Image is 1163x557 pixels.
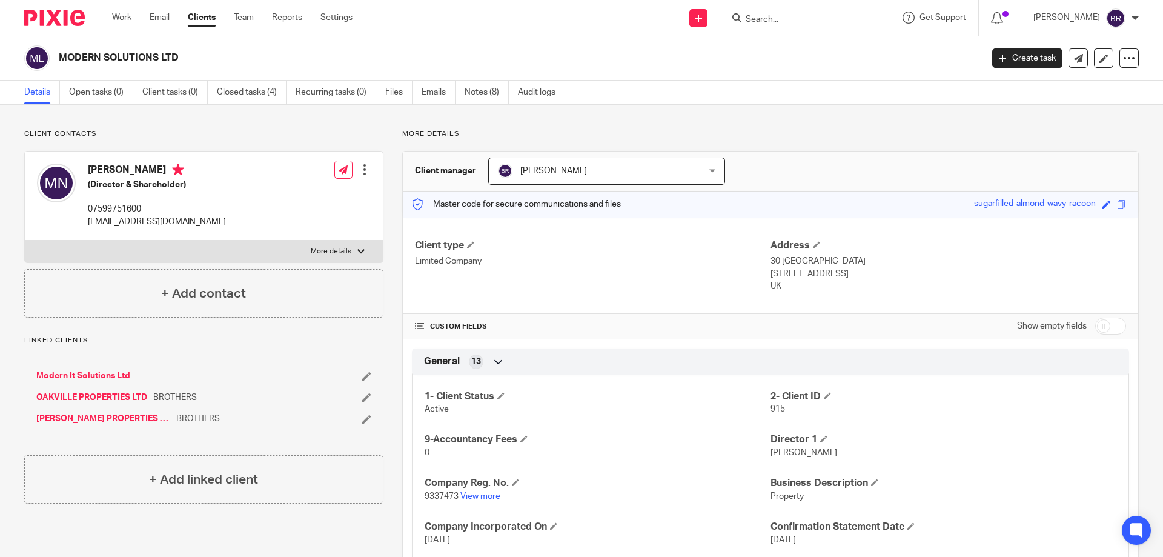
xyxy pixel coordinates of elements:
[770,239,1126,252] h4: Address
[425,449,429,457] span: 0
[176,413,220,425] span: BROTHERS
[770,433,1116,446] h4: Director 1
[770,255,1126,267] p: 30 [GEOGRAPHIC_DATA]
[36,370,130,382] a: Modern It Solutions Ltd
[69,81,133,104] a: Open tasks (0)
[311,247,351,256] p: More details
[518,81,565,104] a: Audit logs
[24,336,383,345] p: Linked clients
[88,216,226,228] p: [EMAIL_ADDRESS][DOMAIN_NAME]
[919,13,966,22] span: Get Support
[770,268,1126,280] p: [STREET_ADDRESS]
[460,492,500,501] a: View more
[770,477,1116,490] h4: Business Description
[992,48,1062,68] a: Create task
[385,81,413,104] a: Files
[24,10,85,26] img: Pixie
[161,284,246,303] h4: + Add contact
[770,536,796,544] span: [DATE]
[37,164,76,202] img: svg%3E
[149,470,258,489] h4: + Add linked client
[770,405,785,413] span: 915
[425,521,770,533] h4: Company Incorporated On
[465,81,509,104] a: Notes (8)
[471,356,481,368] span: 13
[425,492,459,501] span: 9337473
[272,12,302,24] a: Reports
[415,255,770,267] p: Limited Company
[88,164,226,179] h4: [PERSON_NAME]
[320,12,353,24] a: Settings
[36,392,147,404] a: OAKVILLE PROPERTIES LTD
[412,198,621,210] p: Master code for secure communications and files
[498,164,512,178] img: svg%3E
[770,492,804,501] span: Property
[422,81,456,104] a: Emails
[425,433,770,446] h4: 9-Accountancy Fees
[415,239,770,252] h4: Client type
[24,81,60,104] a: Details
[415,165,476,177] h3: Client manager
[770,521,1116,533] h4: Confirmation Statement Date
[425,405,449,413] span: Active
[188,12,216,24] a: Clients
[24,129,383,139] p: Client contacts
[24,45,50,71] img: svg%3E
[88,203,226,215] p: 07599751600
[88,179,226,191] h5: (Director & Shareholder)
[142,81,208,104] a: Client tasks (0)
[36,413,170,425] a: [PERSON_NAME] PROPERTIES LTD
[402,129,1139,139] p: More details
[770,390,1116,403] h4: 2- Client ID
[296,81,376,104] a: Recurring tasks (0)
[1017,320,1087,332] label: Show empty fields
[520,167,587,175] span: [PERSON_NAME]
[59,52,791,64] h2: MODERN SOLUTIONS LTD
[424,355,460,368] span: General
[425,536,450,544] span: [DATE]
[1033,12,1100,24] p: [PERSON_NAME]
[1106,8,1125,28] img: svg%3E
[770,280,1126,292] p: UK
[217,81,287,104] a: Closed tasks (4)
[744,15,853,25] input: Search
[112,12,131,24] a: Work
[770,449,837,457] span: [PERSON_NAME]
[153,392,197,404] span: BROTHERS
[234,12,254,24] a: Team
[172,164,184,176] i: Primary
[425,477,770,490] h4: Company Reg. No.
[425,390,770,403] h4: 1- Client Status
[974,198,1096,212] div: sugarfilled-almond-wavy-racoon
[150,12,170,24] a: Email
[415,322,770,332] h4: CUSTOM FIELDS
